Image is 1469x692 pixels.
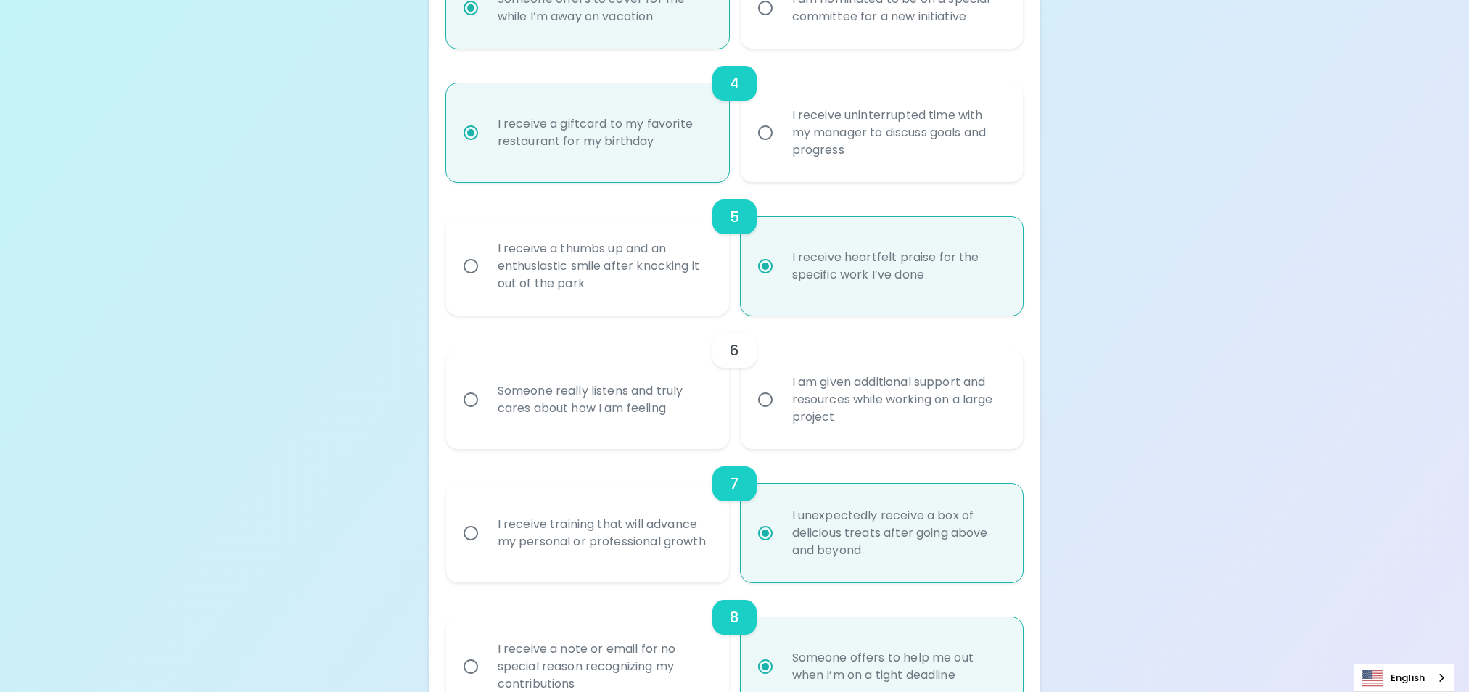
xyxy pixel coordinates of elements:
[781,231,1016,301] div: I receive heartfelt praise for the specific work I’ve done
[1354,664,1454,691] a: English
[486,223,721,310] div: I receive a thumbs up and an enthusiastic smile after knocking it out of the park
[781,356,1016,443] div: I am given additional support and resources while working on a large project
[1354,664,1454,692] div: Language
[446,316,1024,449] div: choice-group-check
[1354,664,1454,692] aside: Language selected: English
[730,606,739,629] h6: 8
[446,182,1024,316] div: choice-group-check
[486,498,721,568] div: I receive training that will advance my personal or professional growth
[781,490,1016,577] div: I unexpectedly receive a box of delicious treats after going above and beyond
[730,205,739,228] h6: 5
[446,449,1024,582] div: choice-group-check
[730,72,739,95] h6: 4
[730,472,738,495] h6: 7
[486,365,721,434] div: Someone really listens and truly cares about how I am feeling
[730,339,739,362] h6: 6
[446,49,1024,182] div: choice-group-check
[781,89,1016,176] div: I receive uninterrupted time with my manager to discuss goals and progress
[486,98,721,168] div: I receive a giftcard to my favorite restaurant for my birthday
